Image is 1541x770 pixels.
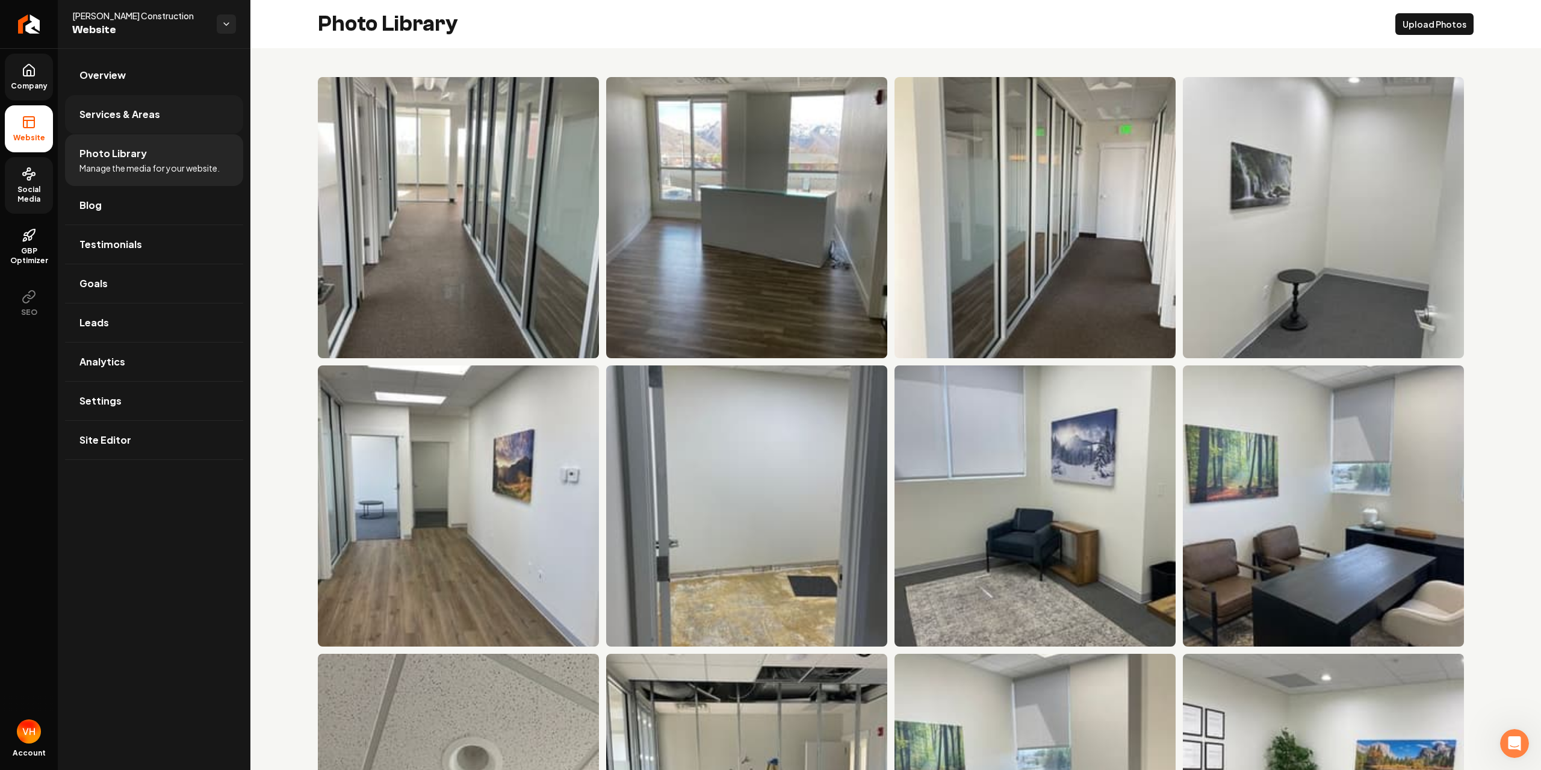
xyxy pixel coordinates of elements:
span: Site Editor [79,433,131,447]
span: Goals [79,276,108,291]
a: Site Editor [65,421,243,459]
a: Settings [65,382,243,420]
span: Blog [79,198,102,213]
img: Bright, empty office space with large windows showcasing mountain views and modern decor. [606,77,887,358]
img: Empty therapy room with gray carpet, a black side table, and a nature-themed wall art. [1183,77,1464,358]
img: Modern office interior with two chairs, black desk, and nature-themed wall art. [1183,365,1464,647]
button: Upload Photos [1395,13,1474,35]
a: Blog [65,186,243,225]
img: Rebolt Logo [18,14,40,34]
span: [PERSON_NAME] Construction [72,10,207,22]
h2: Photo Library [318,12,458,36]
button: SEO [5,280,53,327]
img: Cozy office corner with a blue chair, wood side table, and snowy mountain wall art. [895,365,1176,647]
img: Modern office hallway with glass-walled meeting rooms and carpeted flooring, bright natural light. [318,77,599,358]
img: Victor Hubbard [17,719,41,744]
a: Services & Areas [65,95,243,134]
span: GBP Optimizer [5,246,53,265]
span: Overview [79,68,126,82]
a: Goals [65,264,243,303]
span: Leads [79,315,109,330]
a: Overview [65,56,243,95]
span: Account [13,748,46,758]
span: Photo Library [79,146,147,161]
img: Modern office hallway with wooden flooring, light walls, and a scenic mountain painting. [318,365,599,647]
span: Testimonials [79,237,142,252]
span: Social Media [5,185,53,204]
button: Open user button [17,719,41,744]
a: Company [5,54,53,101]
a: Testimonials [65,225,243,264]
span: Settings [79,394,122,408]
span: Analytics [79,355,125,369]
a: Leads [65,303,243,342]
img: Empty room with bare floor and open door, ready for renovation or new design. [606,365,887,647]
span: Services & Areas [79,107,160,122]
img: Modern office hallway featuring glass-walled conference rooms and carpet flooring. [895,77,1176,358]
a: GBP Optimizer [5,219,53,275]
a: Analytics [65,343,243,381]
span: SEO [16,308,42,317]
span: Website [8,133,50,143]
a: Social Media [5,157,53,214]
iframe: Intercom live chat [1500,729,1529,758]
span: Manage the media for your website. [79,162,220,174]
span: Company [6,81,52,91]
span: Website [72,22,207,39]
